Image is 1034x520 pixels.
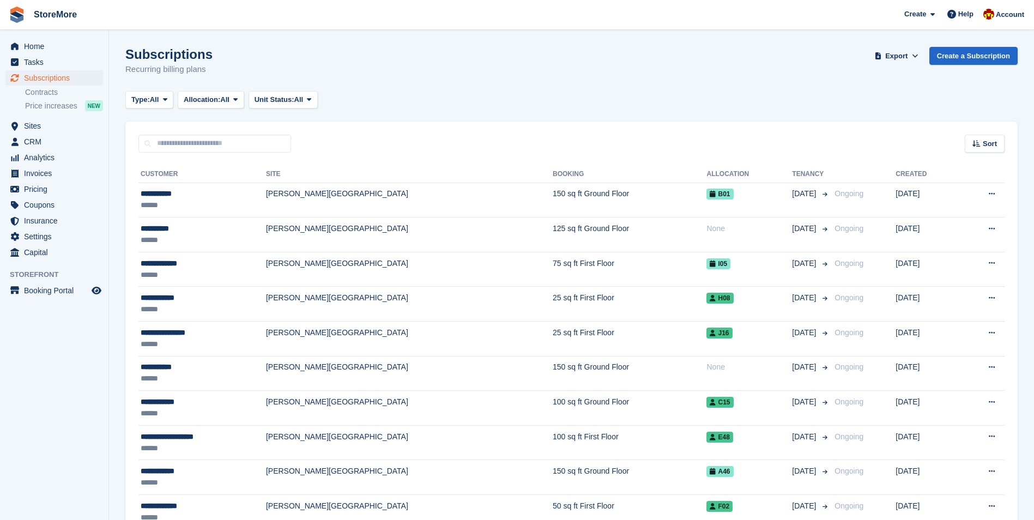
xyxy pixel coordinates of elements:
[835,362,863,371] span: Ongoing
[553,166,706,183] th: Booking
[24,229,89,244] span: Settings
[983,9,994,20] img: Store More Team
[25,101,77,111] span: Price increases
[896,183,958,217] td: [DATE]
[896,356,958,391] td: [DATE]
[792,188,818,199] span: [DATE]
[266,252,553,287] td: [PERSON_NAME][GEOGRAPHIC_DATA]
[266,356,553,391] td: [PERSON_NAME][GEOGRAPHIC_DATA]
[553,322,706,356] td: 25 sq ft First Floor
[25,87,103,98] a: Contracts
[24,166,89,181] span: Invoices
[553,391,706,426] td: 100 sq ft Ground Floor
[266,166,553,183] th: Site
[553,217,706,252] td: 125 sq ft Ground Floor
[10,269,108,280] span: Storefront
[885,51,908,62] span: Export
[85,100,103,111] div: NEW
[266,287,553,322] td: [PERSON_NAME][GEOGRAPHIC_DATA]
[792,327,818,338] span: [DATE]
[294,94,304,105] span: All
[266,391,553,426] td: [PERSON_NAME][GEOGRAPHIC_DATA]
[706,466,733,477] span: A46
[553,252,706,287] td: 75 sq ft First Floor
[25,100,103,112] a: Price increases NEW
[896,217,958,252] td: [DATE]
[5,134,103,149] a: menu
[835,259,863,268] span: Ongoing
[24,182,89,197] span: Pricing
[24,118,89,134] span: Sites
[996,9,1024,20] span: Account
[706,166,792,183] th: Allocation
[5,39,103,54] a: menu
[5,70,103,86] a: menu
[896,252,958,287] td: [DATE]
[835,501,863,510] span: Ongoing
[706,293,733,304] span: H08
[706,432,733,443] span: E48
[24,213,89,228] span: Insurance
[835,397,863,406] span: Ongoing
[792,258,818,269] span: [DATE]
[835,467,863,475] span: Ongoing
[266,460,553,495] td: [PERSON_NAME][GEOGRAPHIC_DATA]
[24,245,89,260] span: Capital
[184,94,220,105] span: Allocation:
[896,166,958,183] th: Created
[835,224,863,233] span: Ongoing
[24,150,89,165] span: Analytics
[792,396,818,408] span: [DATE]
[5,55,103,70] a: menu
[220,94,229,105] span: All
[553,425,706,460] td: 100 sq ft First Floor
[792,431,818,443] span: [DATE]
[835,293,863,302] span: Ongoing
[131,94,150,105] span: Type:
[958,9,973,20] span: Help
[553,356,706,391] td: 150 sq ft Ground Floor
[5,150,103,165] a: menu
[792,465,818,477] span: [DATE]
[125,91,173,109] button: Type: All
[792,223,818,234] span: [DATE]
[24,55,89,70] span: Tasks
[792,361,818,373] span: [DATE]
[706,223,792,234] div: None
[835,189,863,198] span: Ongoing
[9,7,25,23] img: stora-icon-8386f47178a22dfd0bd8f6a31ec36ba5ce8667c1dd55bd0f319d3a0aa187defe.svg
[266,217,553,252] td: [PERSON_NAME][GEOGRAPHIC_DATA]
[904,9,926,20] span: Create
[896,460,958,495] td: [DATE]
[5,182,103,197] a: menu
[706,501,733,512] span: F02
[896,322,958,356] td: [DATE]
[266,183,553,217] td: [PERSON_NAME][GEOGRAPHIC_DATA]
[706,328,732,338] span: J16
[873,47,921,65] button: Export
[24,197,89,213] span: Coupons
[266,322,553,356] td: [PERSON_NAME][GEOGRAPHIC_DATA]
[835,328,863,337] span: Ongoing
[706,397,733,408] span: C15
[178,91,244,109] button: Allocation: All
[255,94,294,105] span: Unit Status:
[90,284,103,297] a: Preview store
[896,425,958,460] td: [DATE]
[29,5,81,23] a: StoreMore
[5,166,103,181] a: menu
[138,166,266,183] th: Customer
[24,70,89,86] span: Subscriptions
[5,229,103,244] a: menu
[125,47,213,62] h1: Subscriptions
[249,91,318,109] button: Unit Status: All
[553,460,706,495] td: 150 sq ft Ground Floor
[983,138,997,149] span: Sort
[125,63,213,76] p: Recurring billing plans
[835,432,863,441] span: Ongoing
[553,287,706,322] td: 25 sq ft First Floor
[896,287,958,322] td: [DATE]
[150,94,159,105] span: All
[24,39,89,54] span: Home
[792,500,818,512] span: [DATE]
